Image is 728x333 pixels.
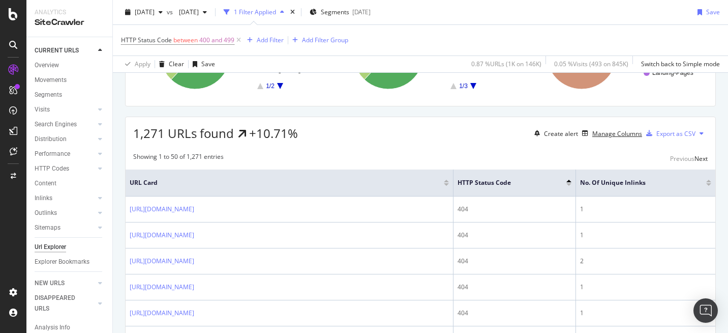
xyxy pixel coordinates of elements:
a: Movements [35,75,105,86]
button: Switch back to Simple mode [637,56,720,72]
span: vs [167,8,175,16]
text: Landing-Pages [652,69,693,76]
span: between [173,36,198,44]
div: 404 [458,205,571,214]
div: Content [35,178,56,189]
div: Overview [35,60,59,71]
div: A chart. [326,10,514,98]
div: Add Filter Group [302,36,348,44]
div: +10.71% [249,125,298,142]
div: Movements [35,75,67,86]
div: Manage Columns [592,129,642,138]
div: Search Engines [35,119,77,130]
a: Overview [35,60,105,71]
div: Performance [35,149,70,159]
div: Distribution [35,134,67,145]
a: [URL][DOMAIN_NAME] [130,309,194,318]
div: CURRENT URLS [35,45,79,56]
a: Explorer Bookmarks [35,257,105,267]
div: 1 Filter Applied [234,8,276,16]
div: 0.05 % Visits ( 493 on 845K ) [554,60,628,68]
div: 2 [580,257,711,266]
button: [DATE] [175,4,211,20]
a: Segments [35,90,105,100]
a: HTTP Codes [35,163,95,174]
span: 400 and 499 [199,33,234,47]
div: Add Filter [257,36,284,44]
text: DesignerPages [266,66,308,73]
div: times [288,7,297,17]
div: HTTP Codes [35,163,69,174]
div: NEW URLS [35,278,65,289]
div: Outlinks [35,208,57,218]
div: 1 [580,309,711,318]
div: Inlinks [35,193,52,204]
div: Sitemaps [35,223,60,233]
div: A chart. [520,10,708,98]
a: Distribution [35,134,95,145]
a: Performance [35,149,95,159]
div: Export as CSV [656,129,695,138]
span: HTTP Status Code [121,36,172,44]
a: [URL][DOMAIN_NAME] [130,257,194,266]
button: Add Filter Group [288,34,348,46]
button: Manage Columns [578,127,642,140]
div: 1 [580,231,711,240]
div: 404 [458,309,571,318]
span: 2025 Sep. 14th [135,8,155,16]
a: Search Engines [35,119,95,130]
div: [DATE] [352,8,371,16]
span: HTTP Status Code [458,178,551,187]
a: Url Explorer [35,242,105,253]
text: 1/3 [459,82,468,90]
a: CURRENT URLS [35,45,95,56]
a: Sitemaps [35,223,95,233]
div: Open Intercom Messenger [693,298,718,323]
a: [URL][DOMAIN_NAME] [130,205,194,214]
button: Clear [155,56,184,72]
div: Showing 1 to 50 of 1,271 entries [133,152,224,164]
a: Visits [35,104,95,115]
span: URL Card [130,178,441,187]
button: Next [694,152,708,164]
button: Save [693,4,720,20]
div: Create alert [544,129,578,138]
a: Inlinks [35,193,95,204]
div: Analysis Info [35,322,70,333]
text: Sale [459,66,471,73]
div: Explorer Bookmarks [35,257,89,267]
button: Previous [670,152,694,164]
button: Create alert [530,125,578,142]
a: NEW URLS [35,278,95,289]
span: 1,271 URLs found [133,125,234,142]
a: Analysis Info [35,322,105,333]
span: 2025 Sep. 8th [175,8,199,16]
text: 77.3% [587,66,604,73]
div: Clear [169,60,184,68]
div: DISAPPEARED URLS [35,293,86,314]
div: 1 [580,283,711,292]
div: 0.87 % URLs ( 1K on 146K ) [471,60,541,68]
button: Export as CSV [642,125,695,142]
div: 404 [458,283,571,292]
a: DISAPPEARED URLS [35,293,95,314]
div: Switch back to Simple mode [641,60,720,68]
text: 1/2 [266,82,275,90]
div: 404 [458,231,571,240]
button: 1 Filter Applied [220,4,288,20]
div: Save [706,8,720,16]
div: Previous [670,154,694,163]
button: Add Filter [243,34,284,46]
div: Next [694,154,708,163]
div: Url Explorer [35,242,66,253]
button: Save [189,56,215,72]
a: [URL][DOMAIN_NAME] [130,231,194,240]
div: Apply [135,60,150,68]
div: Segments [35,90,62,100]
span: Segments [321,8,349,16]
div: Visits [35,104,50,115]
a: [URL][DOMAIN_NAME] [130,283,194,292]
button: Apply [121,56,150,72]
div: Save [201,60,215,68]
a: Outlinks [35,208,95,218]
